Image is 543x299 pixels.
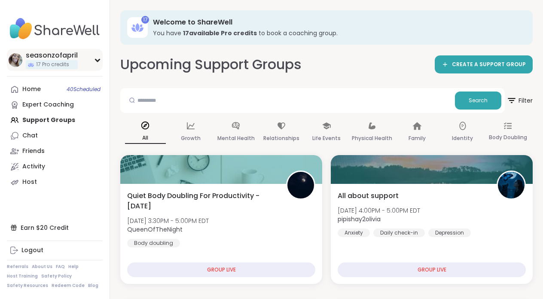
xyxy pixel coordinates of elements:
div: Earn $20 Credit [7,220,103,235]
a: Referrals [7,264,28,270]
a: Host Training [7,273,38,279]
div: Chat [22,131,38,140]
span: CREATE A SUPPORT GROUP [452,61,526,68]
div: GROUP LIVE [127,262,315,277]
img: seasonzofapril [9,53,22,67]
a: Friends [7,143,103,159]
p: Life Events [312,133,341,143]
span: Filter [506,90,533,111]
div: GROUP LIVE [338,262,526,277]
img: pipishay2olivia [498,172,525,198]
img: QueenOfTheNight [287,172,314,198]
a: Expert Coaching [7,97,103,113]
button: Search [455,92,501,110]
div: Expert Coaching [22,101,74,109]
b: pipishay2olivia [338,215,381,223]
a: Safety Policy [41,273,72,279]
a: Chat [7,128,103,143]
div: Activity [22,162,45,171]
a: Logout [7,243,103,258]
p: Identity [452,133,473,143]
h2: Upcoming Support Groups [120,55,302,74]
div: Depression [428,229,471,237]
h3: Welcome to ShareWell [153,18,521,27]
span: [DATE] 3:30PM - 5:00PM EDT [127,217,209,225]
p: Family [409,133,426,143]
a: Safety Resources [7,283,48,289]
a: Host [7,174,103,190]
p: All [125,133,166,144]
a: Home40Scheduled [7,82,103,97]
span: 17 Pro credits [36,61,69,68]
a: Activity [7,159,103,174]
span: Quiet Body Doubling For Productivity - [DATE] [127,191,277,211]
div: Anxiety [338,229,370,237]
a: CREATE A SUPPORT GROUP [435,55,533,73]
span: 40 Scheduled [67,86,101,93]
img: ShareWell Nav Logo [7,14,103,44]
b: 17 available Pro credit s [183,29,257,37]
div: Daily check-in [373,229,425,237]
div: Body doubling [127,239,180,247]
div: seasonzofapril [26,51,78,60]
p: Relationships [263,133,299,143]
b: QueenOfTheNight [127,225,183,234]
a: Help [68,264,79,270]
div: 17 [141,16,149,24]
span: [DATE] 4:00PM - 5:00PM EDT [338,206,420,215]
span: All about support [338,191,399,201]
a: Redeem Code [52,283,85,289]
a: Blog [88,283,98,289]
a: FAQ [56,264,65,270]
p: Growth [181,133,201,143]
div: Host [22,178,37,186]
a: About Us [32,264,52,270]
span: Search [469,97,488,104]
p: Body Doubling [489,132,527,143]
div: Home [22,85,41,94]
div: Logout [21,246,43,255]
button: Filter [506,88,533,113]
p: Mental Health [217,133,255,143]
div: Friends [22,147,45,156]
h3: You have to book a coaching group. [153,29,521,37]
p: Physical Health [352,133,392,143]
